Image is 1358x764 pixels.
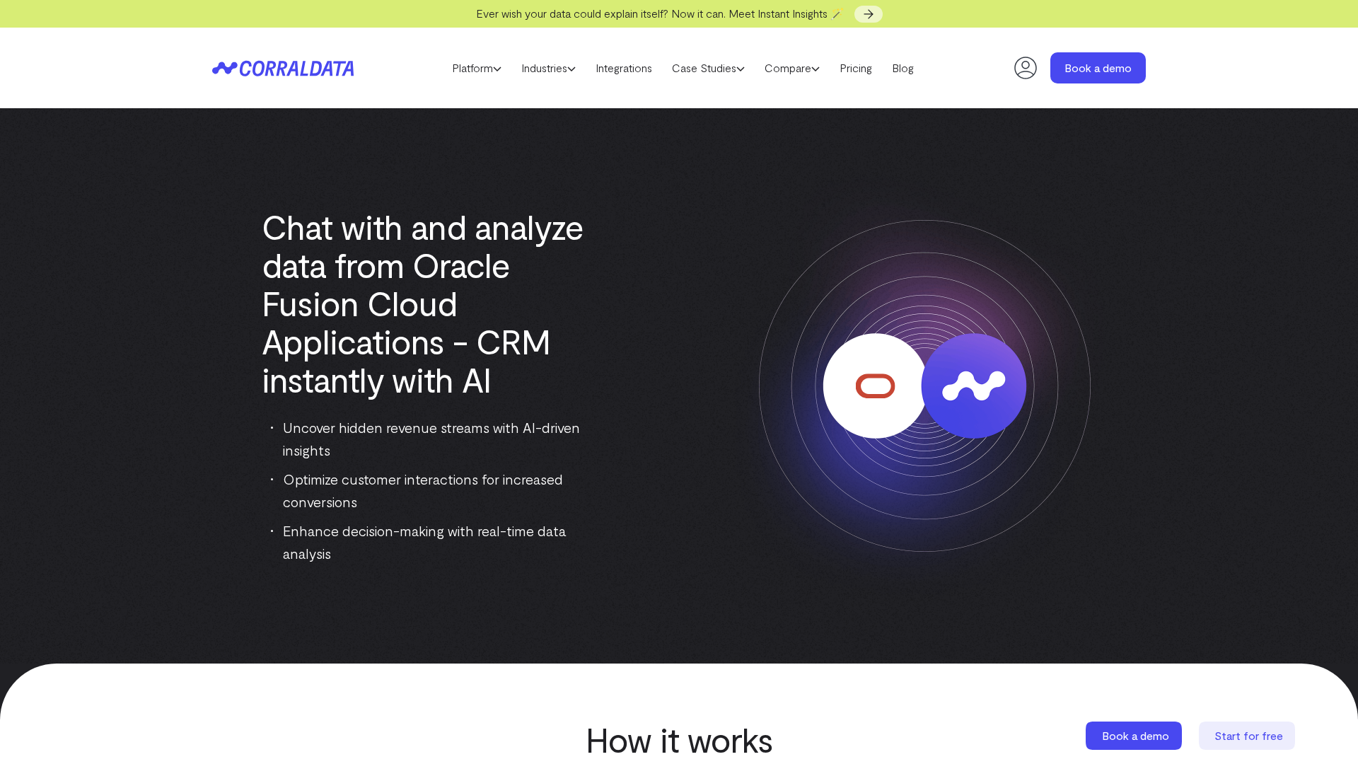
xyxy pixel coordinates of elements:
[1199,722,1298,750] a: Start for free
[882,57,924,79] a: Blog
[1050,52,1146,83] a: Book a demo
[1086,722,1185,750] a: Book a demo
[271,519,605,565] li: Enhance decision-making with real-time data analysis
[271,468,605,513] li: Optimize customer interactions for increased conversions
[755,57,830,79] a: Compare
[435,720,923,758] h2: How it works
[830,57,882,79] a: Pricing
[476,6,845,20] span: Ever wish your data could explain itself? Now it can. Meet Instant Insights 🪄
[586,57,662,79] a: Integrations
[271,416,605,461] li: Uncover hidden revenue streams with AI-driven insights
[262,207,605,398] h1: Chat with and analyze data from Oracle Fusion Cloud Applications - CRM instantly with AI
[1214,729,1283,742] span: Start for free
[1102,729,1169,742] span: Book a demo
[511,57,586,79] a: Industries
[662,57,755,79] a: Case Studies
[442,57,511,79] a: Platform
